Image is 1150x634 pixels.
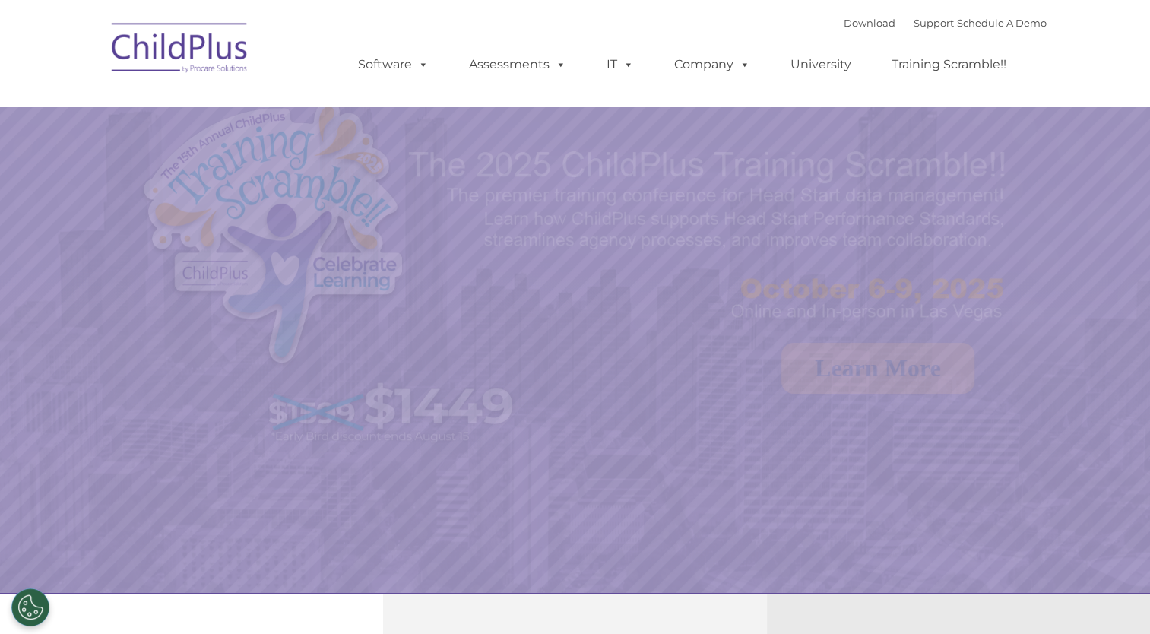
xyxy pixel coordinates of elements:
[957,17,1047,29] a: Schedule A Demo
[914,17,954,29] a: Support
[659,49,765,80] a: Company
[781,343,974,394] a: Learn More
[343,49,444,80] a: Software
[591,49,649,80] a: IT
[876,49,1022,80] a: Training Scramble!!
[844,17,895,29] a: Download
[775,49,866,80] a: University
[844,17,1047,29] font: |
[104,12,256,88] img: ChildPlus by Procare Solutions
[454,49,581,80] a: Assessments
[11,588,49,626] button: Cookies Settings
